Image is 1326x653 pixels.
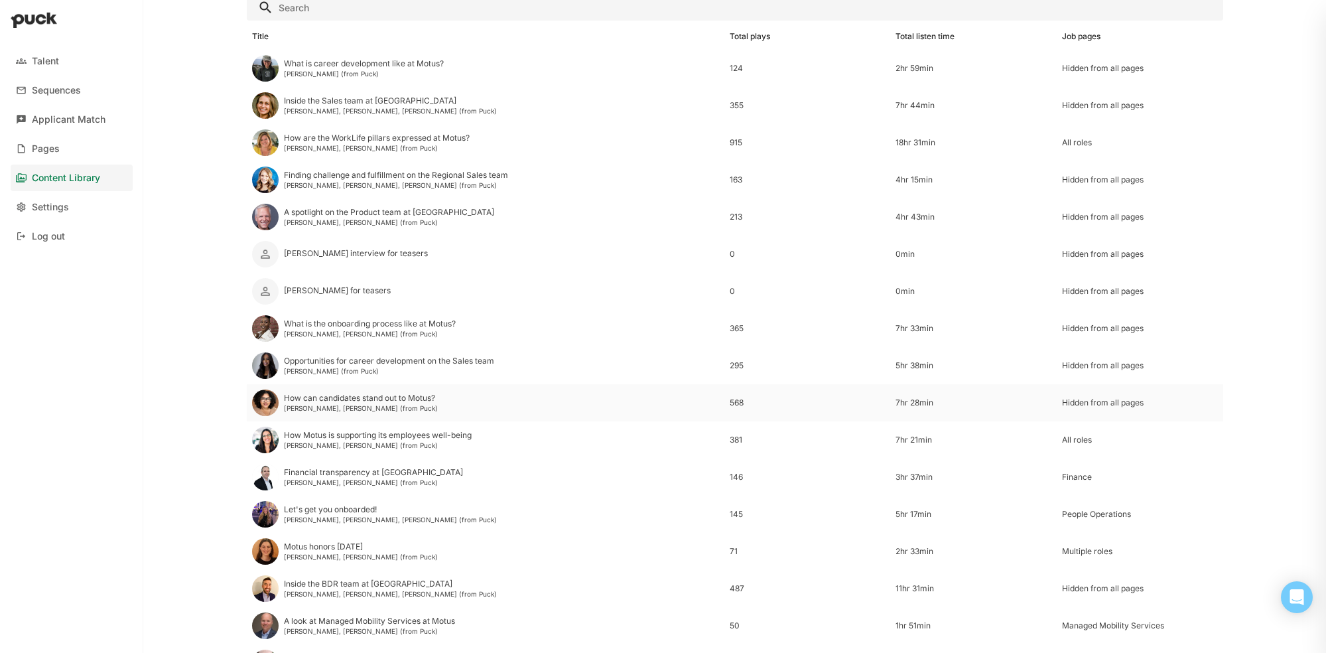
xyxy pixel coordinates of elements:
div: 11hr 31min [895,584,1051,593]
div: Hidden from all pages [1062,175,1218,184]
div: All roles [1062,138,1218,147]
div: Inside the BDR team at [GEOGRAPHIC_DATA] [284,579,497,589]
div: Managed Mobility Services [1062,621,1218,630]
div: 213 [730,212,886,222]
div: [PERSON_NAME], [PERSON_NAME], [PERSON_NAME] (from Puck) [284,590,497,598]
div: 568 [730,398,886,407]
div: 71 [730,547,886,556]
a: Applicant Match [11,106,133,133]
div: 1hr 51min [895,621,1051,630]
div: 0 [730,287,886,296]
div: 18hr 31min [895,138,1051,147]
div: Finance [1062,472,1218,482]
div: 5hr 38min [895,361,1051,370]
div: Hidden from all pages [1062,361,1218,370]
div: 7hr 28min [895,398,1051,407]
div: 365 [730,324,886,333]
div: [PERSON_NAME] for teasers [284,286,391,295]
div: People Operations [1062,510,1218,519]
div: [PERSON_NAME], [PERSON_NAME], [PERSON_NAME] (from Puck) [284,181,508,189]
div: Let's get you onboarded! [284,505,497,514]
div: Job pages [1062,32,1100,41]
div: How are the WorkLife pillars expressed at Motus? [284,133,470,143]
div: 7hr 44min [895,101,1051,110]
div: Total plays [730,32,770,41]
div: [PERSON_NAME], [PERSON_NAME] (from Puck) [284,144,470,152]
div: Open Intercom Messenger [1281,581,1313,613]
div: [PERSON_NAME], [PERSON_NAME] (from Puck) [284,553,438,561]
div: 50 [730,621,886,630]
div: 487 [730,584,886,593]
div: Hidden from all pages [1062,64,1218,73]
div: 0min [895,287,1051,296]
div: [PERSON_NAME] (from Puck) [284,70,444,78]
div: 2hr 59min [895,64,1051,73]
div: Finding challenge and fulfillment on the Regional Sales team [284,171,508,180]
div: Hidden from all pages [1062,101,1218,110]
div: 381 [730,435,886,445]
div: 124 [730,64,886,73]
div: Title [252,32,269,41]
div: 163 [730,175,886,184]
div: Content Library [32,173,100,184]
div: Talent [32,56,59,67]
div: Motus honors [DATE] [284,542,438,551]
div: [PERSON_NAME], [PERSON_NAME] (from Puck) [284,478,463,486]
div: A spotlight on the Product team at [GEOGRAPHIC_DATA] [284,208,494,217]
div: [PERSON_NAME], [PERSON_NAME] (from Puck) [284,627,455,635]
div: Hidden from all pages [1062,287,1218,296]
div: Log out [32,231,65,242]
div: Hidden from all pages [1062,584,1218,593]
div: Inside the Sales team at [GEOGRAPHIC_DATA] [284,96,497,106]
div: What is career development like at Motus? [284,59,444,68]
div: All roles [1062,435,1218,445]
div: 2hr 33min [895,547,1051,556]
div: Settings [32,202,69,213]
div: 4hr 43min [895,212,1051,222]
div: What is the onboarding process like at Motus? [284,319,456,328]
div: [PERSON_NAME], [PERSON_NAME] (from Puck) [284,441,472,449]
div: 5hr 17min [895,510,1051,519]
div: 145 [730,510,886,519]
div: [PERSON_NAME], [PERSON_NAME], [PERSON_NAME] (from Puck) [284,516,497,524]
div: How Motus is supporting its employees well-being [284,431,472,440]
div: Total listen time [895,32,955,41]
div: How can candidates stand out to Motus? [284,394,438,403]
div: Opportunities for career development on the Sales team [284,356,494,366]
div: Sequences [32,85,81,96]
a: Sequences [11,77,133,104]
div: 0min [895,250,1051,259]
div: 3hr 37min [895,472,1051,482]
a: Pages [11,135,133,162]
div: [PERSON_NAME] (from Puck) [284,367,494,375]
a: Talent [11,48,133,74]
div: A look at Managed Mobility Services at Motus [284,617,455,626]
div: Financial transparency at [GEOGRAPHIC_DATA] [284,468,463,477]
a: Content Library [11,165,133,191]
div: 295 [730,361,886,370]
div: [PERSON_NAME], [PERSON_NAME] (from Puck) [284,218,494,226]
div: [PERSON_NAME], [PERSON_NAME] (from Puck) [284,330,456,338]
div: [PERSON_NAME], [PERSON_NAME] (from Puck) [284,404,438,412]
div: [PERSON_NAME], [PERSON_NAME], [PERSON_NAME] (from Puck) [284,107,497,115]
div: Applicant Match [32,114,105,125]
div: 7hr 33min [895,324,1051,333]
div: 0 [730,250,886,259]
div: Hidden from all pages [1062,212,1218,222]
div: 4hr 15min [895,175,1051,184]
div: Hidden from all pages [1062,398,1218,407]
div: 146 [730,472,886,482]
div: Multiple roles [1062,547,1218,556]
div: 355 [730,101,886,110]
div: Hidden from all pages [1062,250,1218,259]
div: Pages [32,143,60,155]
div: [PERSON_NAME] interview for teasers [284,249,428,258]
div: Hidden from all pages [1062,324,1218,333]
div: 915 [730,138,886,147]
a: Settings [11,194,133,220]
div: 7hr 21min [895,435,1051,445]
